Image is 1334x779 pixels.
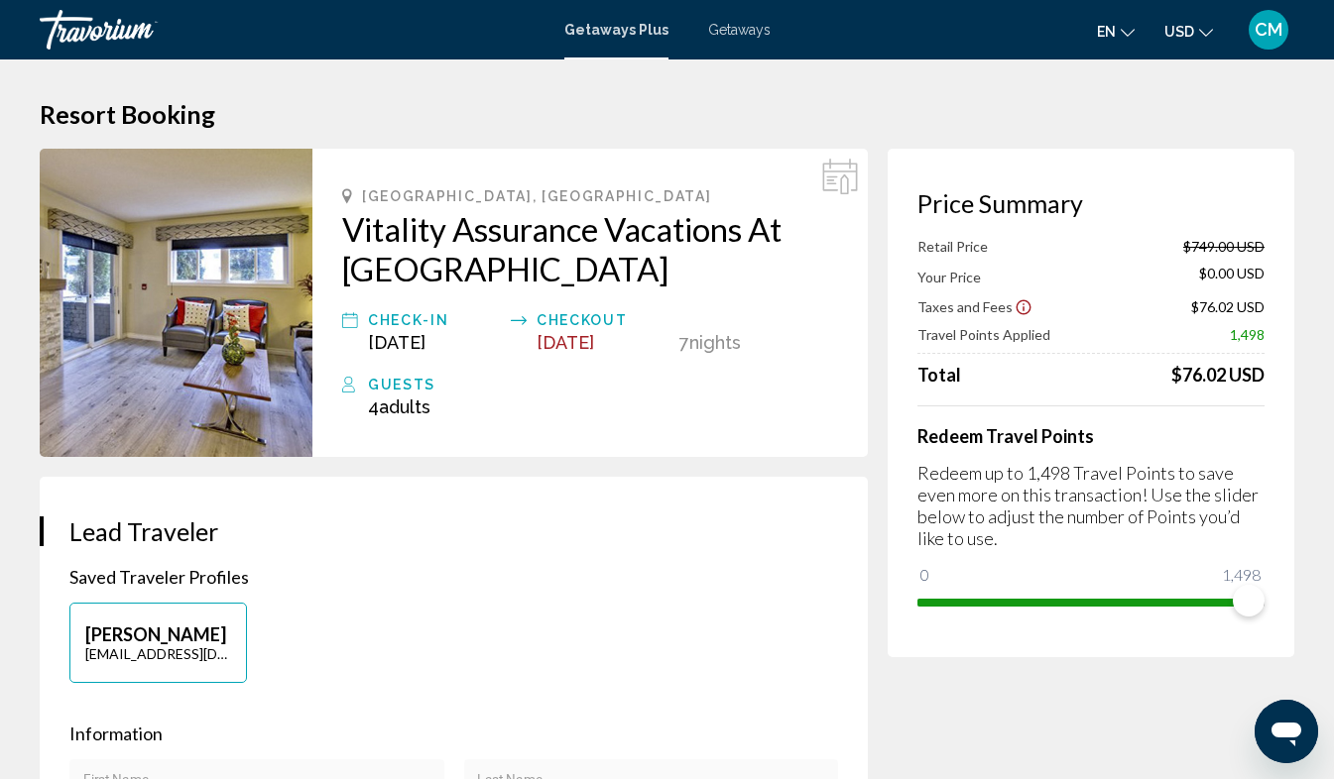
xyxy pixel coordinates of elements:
span: [DATE] [368,332,425,353]
a: Travorium [40,10,545,50]
button: Change language [1097,17,1135,46]
span: 4 [368,396,430,417]
h3: Lead Traveler [69,516,838,546]
a: Getaways [708,22,771,38]
div: Checkout [537,308,669,332]
span: $76.02 USD [1191,298,1265,315]
h3: Price Summary [917,188,1265,218]
span: 1,498 [1219,563,1264,587]
div: Check-In [368,308,501,332]
p: Redeem up to 1,498 Travel Points to save even more on this transaction! Use the slider below to a... [917,462,1265,549]
iframe: Кнопка запуска окна обмена сообщениями [1255,700,1318,763]
span: 0 [917,563,932,587]
button: [PERSON_NAME][EMAIL_ADDRESS][DOMAIN_NAME] [69,603,247,683]
span: $749.00 USD [1183,238,1265,255]
span: $0.00 USD [1199,265,1265,286]
a: Vitality Assurance Vacations At [GEOGRAPHIC_DATA] [342,209,838,288]
span: Nights [689,332,741,353]
p: [PERSON_NAME] [85,623,231,645]
span: en [1097,24,1116,40]
span: Travel Points Applied [917,326,1050,343]
p: [EMAIL_ADDRESS][DOMAIN_NAME] [85,645,231,662]
span: [DATE] [537,332,594,353]
span: 7 [679,332,689,353]
div: $76.02 USD [1171,364,1265,386]
span: USD [1164,24,1194,40]
p: Saved Traveler Profiles [69,566,838,588]
span: CM [1255,20,1282,40]
span: Retail Price [917,238,988,255]
h4: Redeem Travel Points [917,425,1265,447]
button: Show Taxes and Fees breakdown [917,296,1032,316]
button: User Menu [1243,9,1294,51]
span: [GEOGRAPHIC_DATA], [GEOGRAPHIC_DATA] [362,188,711,204]
button: Change currency [1164,17,1213,46]
h1: Resort Booking [40,99,1294,129]
span: Adults [379,396,430,417]
button: Show Taxes and Fees disclaimer [1015,297,1032,315]
span: Taxes and Fees [917,298,1013,315]
span: Your Price [917,269,981,285]
span: 1,498 [1230,326,1265,343]
a: Getaways Plus [564,22,668,38]
p: Information [69,723,838,744]
span: Total [917,364,961,386]
div: Guests [368,373,838,396]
